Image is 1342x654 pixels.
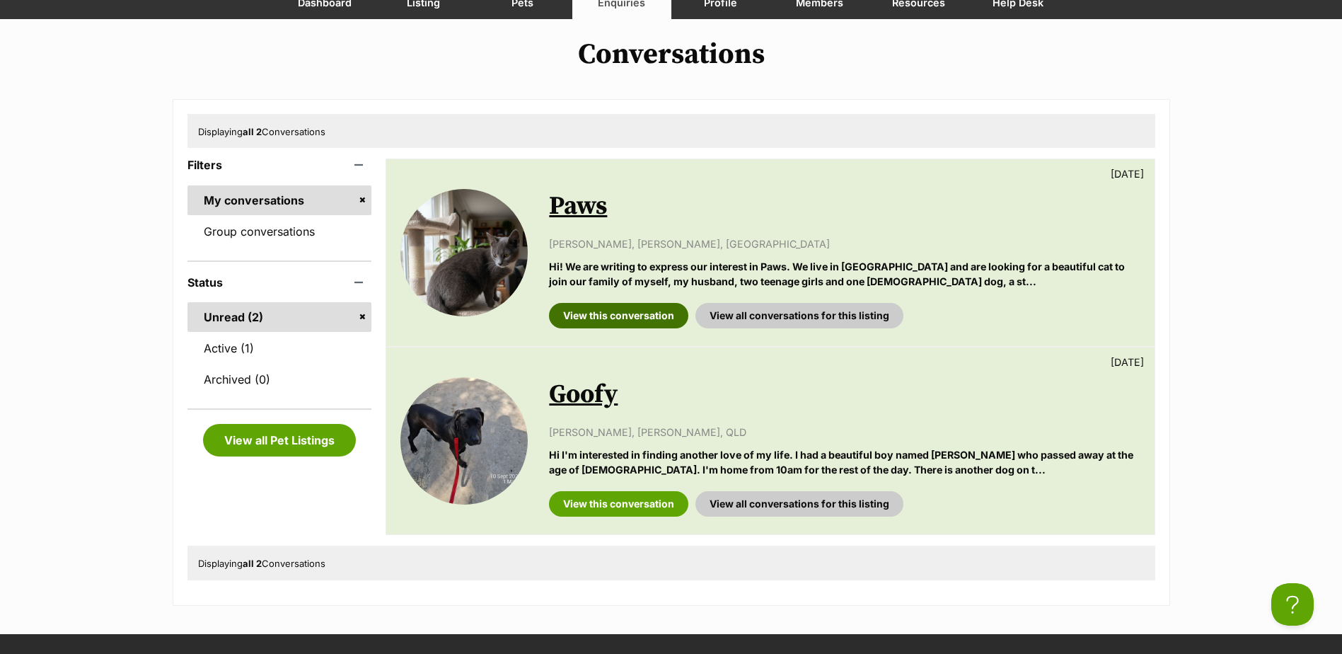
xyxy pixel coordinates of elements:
strong: all 2 [243,126,262,137]
p: [DATE] [1111,166,1144,181]
a: Unread (2) [187,302,372,332]
a: View all conversations for this listing [695,303,903,328]
a: View this conversation [549,303,688,328]
img: Goofy [400,377,528,505]
a: Active (1) [187,333,372,363]
p: [DATE] [1111,355,1144,369]
header: Filters [187,159,372,171]
p: Hi I'm interested in finding another love of my life. I had a beautiful boy named [PERSON_NAME] w... [549,447,1140,478]
p: Hi! We are writing to express our interest in Paws. We live in [GEOGRAPHIC_DATA] and are looking ... [549,259,1140,289]
span: Displaying Conversations [198,558,325,569]
a: View all conversations for this listing [695,491,903,517]
a: View this conversation [549,491,688,517]
iframe: Help Scout Beacon - Open [1271,583,1314,626]
strong: all 2 [243,558,262,569]
img: Paws [400,189,528,316]
a: Goofy [549,379,618,411]
a: Archived (0) [187,365,372,394]
span: Displaying Conversations [198,126,325,137]
a: View all Pet Listings [203,424,356,457]
p: [PERSON_NAME], [PERSON_NAME], QLD [549,425,1140,440]
a: Paws [549,190,607,222]
a: My conversations [187,185,372,215]
header: Status [187,276,372,289]
p: [PERSON_NAME], [PERSON_NAME], [GEOGRAPHIC_DATA] [549,236,1140,251]
a: Group conversations [187,217,372,246]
